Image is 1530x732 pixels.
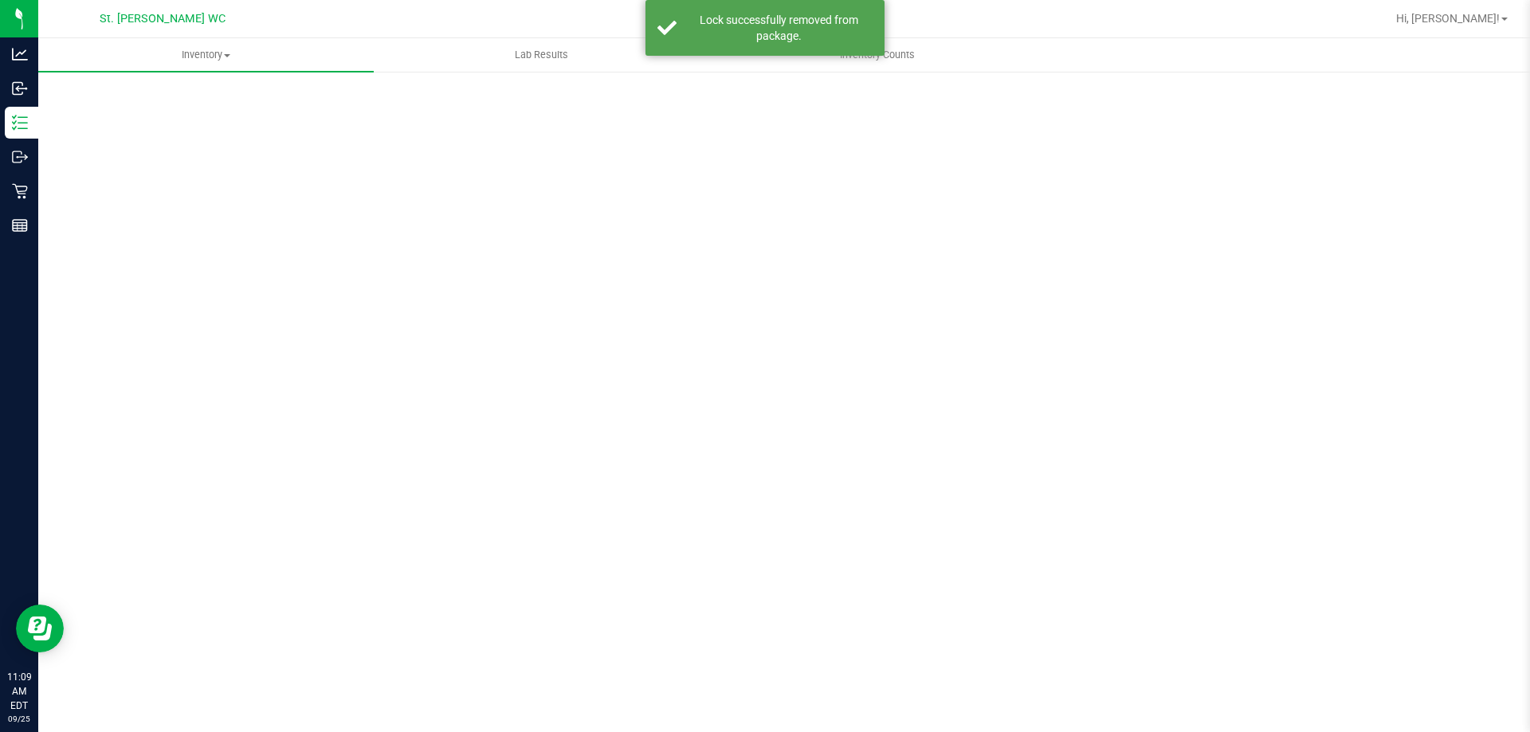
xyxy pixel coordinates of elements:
[1396,12,1500,25] span: Hi, [PERSON_NAME]!
[16,605,64,652] iframe: Resource center
[100,12,226,25] span: St. [PERSON_NAME] WC
[38,48,374,62] span: Inventory
[7,713,31,725] p: 09/25
[12,217,28,233] inline-svg: Reports
[374,38,709,72] a: Lab Results
[685,12,873,44] div: Lock successfully removed from package.
[12,46,28,62] inline-svg: Analytics
[38,38,374,72] a: Inventory
[12,80,28,96] inline-svg: Inbound
[12,115,28,131] inline-svg: Inventory
[12,149,28,165] inline-svg: Outbound
[12,183,28,199] inline-svg: Retail
[493,48,590,62] span: Lab Results
[7,670,31,713] p: 11:09 AM EDT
